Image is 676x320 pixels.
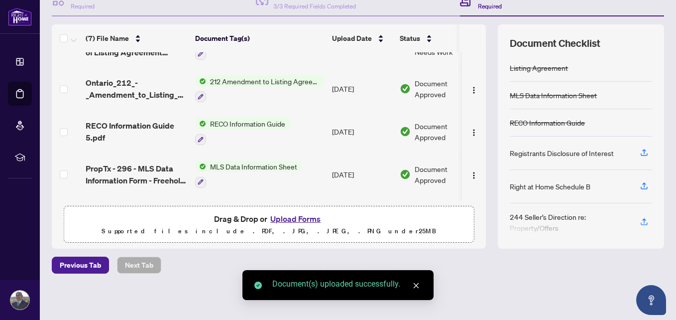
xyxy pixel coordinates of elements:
th: Document Tag(s) [191,24,328,52]
span: Drag & Drop or [214,212,324,225]
span: 3/3 Required Fields Completed [273,2,356,10]
button: Status Icon212 Amendment to Listing Agreement - Authority to Offer for Lease Price Change/Extensi... [195,76,324,103]
img: Document Status [400,83,411,94]
a: Close [411,280,422,291]
button: Status IconRECO Information Guide [195,118,289,145]
span: RECO Information Guide 5.pdf [86,120,187,144]
p: Supported files include .PDF, .JPG, .JPEG, .PNG under 25 MB [70,225,467,237]
span: Required [478,2,502,10]
span: Previous Tab [60,257,101,273]
span: check-circle [254,282,262,289]
span: Document Checklist [510,36,600,50]
td: [DATE] [328,68,396,111]
img: Logo [470,86,478,94]
span: Document Approved [415,121,476,143]
div: Listing Agreement [510,62,568,73]
span: 212 Amendment to Listing Agreement - Authority to Offer for Lease Price Change/Extension/Amendmen... [206,76,324,87]
span: Ontario_212_-_Amendment_to_Listing_Agreement__Authority_to_Offer_for_Lease__Price_Change_Extensi.pdf [86,77,187,101]
button: Previous Tab [52,257,109,274]
div: Registrants Disclosure of Interest [510,148,614,159]
th: Status [396,24,480,52]
div: RECO Information Guide [510,117,585,128]
img: Document Status [400,169,411,180]
span: Document Approved [415,163,476,185]
td: [DATE] [328,153,396,196]
span: Required [71,2,95,10]
button: Logo [466,81,482,97]
span: close [413,282,420,289]
button: Logo [466,124,482,140]
button: Logo [466,166,482,182]
span: Status [400,33,420,44]
div: Right at Home Schedule B [510,181,590,192]
span: Document Approved [415,78,476,100]
img: Status Icon [195,118,206,129]
button: Next Tab [117,257,161,274]
span: RECO Information Guide [206,118,289,129]
img: Document Status [400,126,411,137]
div: MLS Data Information Sheet [510,90,597,101]
img: Logo [470,129,478,137]
img: Status Icon [195,161,206,172]
img: logo [8,7,32,26]
span: MLS Data Information Sheet [206,161,301,172]
span: PropTx - 296 - MLS Data Information Form - Freehold - Lease_Sub-Lease 4.pdf [86,162,187,186]
button: Open asap [636,285,666,315]
td: [DATE] [328,196,396,239]
span: Drag & Drop orUpload FormsSupported files include .PDF, .JPG, .JPEG, .PNG under25MB [64,206,473,243]
div: 244 Seller’s Direction re: Property/Offers [510,211,628,233]
span: (7) File Name [86,33,129,44]
td: [DATE] [328,110,396,153]
img: Profile Icon [10,291,29,310]
button: Status IconMLS Data Information Sheet [195,161,301,188]
div: Document(s) uploaded successfully. [272,278,422,290]
button: Upload Forms [267,212,324,225]
img: Logo [470,171,478,179]
th: (7) File Name [82,24,191,52]
th: Upload Date [328,24,396,52]
img: Status Icon [195,76,206,87]
span: Upload Date [332,33,372,44]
